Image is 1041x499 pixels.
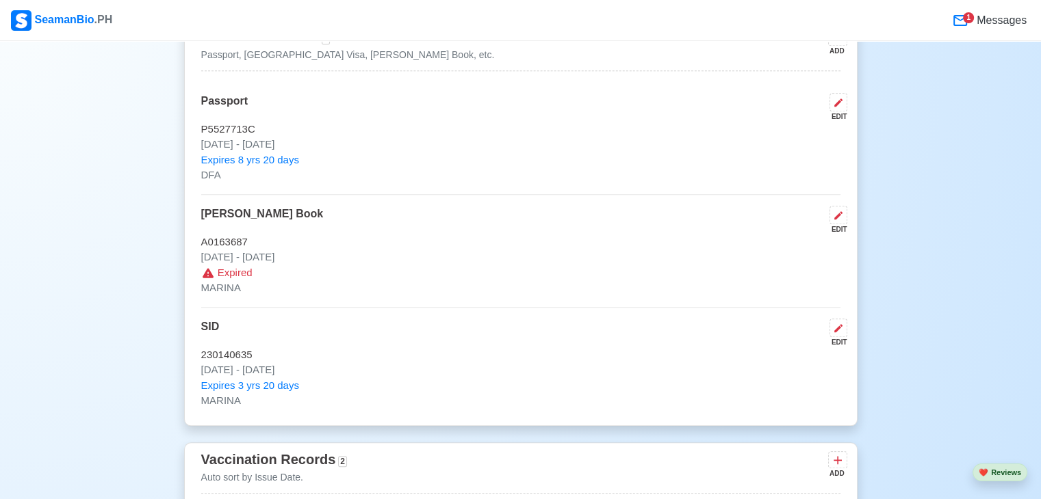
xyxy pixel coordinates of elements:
[201,152,299,168] span: Expires 8 yrs 20 days
[824,111,847,122] div: EDIT
[979,468,988,476] span: heart
[338,456,347,467] span: 2
[201,249,840,265] p: [DATE] - [DATE]
[218,265,253,281] span: Expired
[828,46,845,56] div: ADD
[201,93,248,122] p: Passport
[201,319,220,347] p: SID
[824,224,847,234] div: EDIT
[201,452,336,467] span: Vaccination Records
[201,378,299,394] span: Expires 3 yrs 20 days
[974,12,1027,29] span: Messages
[201,280,840,296] p: MARINA
[828,468,845,478] div: ADD
[201,29,319,44] span: Travel Documents
[201,122,840,137] p: P5527713C
[94,14,113,25] span: .PH
[11,10,31,31] img: Logo
[11,10,112,31] div: SeamanBio
[824,337,847,347] div: EDIT
[973,463,1027,482] button: heartReviews
[201,206,324,234] p: [PERSON_NAME] Book
[201,362,840,378] p: [DATE] - [DATE]
[201,470,347,485] p: Auto sort by Issue Date.
[201,167,840,183] p: DFA
[322,33,331,44] span: 3
[201,393,840,409] p: MARINA
[201,347,840,363] p: 230140635
[201,234,840,250] p: A0163687
[201,137,840,152] p: [DATE] - [DATE]
[201,48,495,62] p: Passport, [GEOGRAPHIC_DATA] Visa, [PERSON_NAME] Book, etc.
[963,12,974,23] div: 1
